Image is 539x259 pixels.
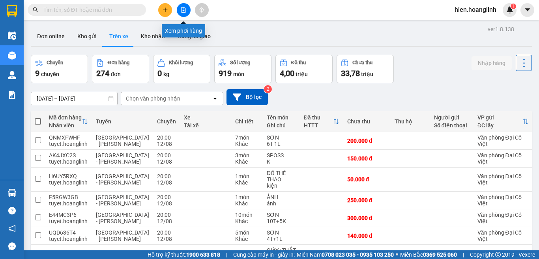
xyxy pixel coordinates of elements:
[347,233,387,239] div: 140.000 đ
[347,215,387,221] div: 300.000 đ
[158,3,172,17] button: plus
[297,250,394,259] span: Miền Nam
[395,118,426,125] div: Thu hộ
[267,212,296,218] div: SƠN
[524,6,531,13] span: caret-down
[163,7,168,13] span: plus
[477,134,529,147] div: Văn phòng Đại Cồ Việt
[96,134,149,147] span: [GEOGRAPHIC_DATA] - [PERSON_NAME]
[280,69,294,78] span: 4,00
[41,71,59,77] span: chuyến
[434,114,470,121] div: Người gửi
[267,114,296,121] div: Tên món
[477,194,529,207] div: Văn phòng Đại Cồ Việt
[212,95,218,102] svg: open
[43,6,137,14] input: Tìm tên, số ĐT hoặc mã đơn
[31,92,117,105] input: Select a date range.
[477,229,529,242] div: Văn phòng Đại Cồ Việt
[361,71,373,77] span: triệu
[49,200,88,207] div: tuyet.hoanglinh
[264,85,272,93] sup: 2
[341,69,360,78] span: 33,78
[347,197,387,203] div: 250.000 đ
[177,3,191,17] button: file-add
[49,122,82,129] div: Nhân viên
[49,158,88,165] div: tuyet.hoanglinh
[230,60,250,65] div: Số lượng
[157,229,176,236] div: 20:00
[235,212,259,218] div: 10 món
[111,71,121,77] span: đơn
[235,173,259,179] div: 1 món
[235,218,259,224] div: Khác
[49,250,88,257] div: UXPMKXAP
[49,152,88,158] div: AK4JXC2S
[512,4,515,9] span: 1
[96,229,149,242] span: [GEOGRAPHIC_DATA] - [PERSON_NAME]
[235,229,259,236] div: 5 món
[49,179,88,186] div: tuyet.hoanglinh
[347,138,387,144] div: 200.000 đ
[49,218,88,224] div: tuyet.hoanglinh
[103,27,135,46] button: Trên xe
[184,114,227,121] div: Xe
[463,250,464,259] span: |
[157,200,176,207] div: 12/08
[8,242,16,250] span: message
[267,122,296,129] div: Ghi chú
[267,236,296,242] div: 4T+1L
[33,7,38,13] span: search
[8,207,16,214] span: question-circle
[226,250,227,259] span: |
[511,4,516,9] sup: 1
[473,111,533,132] th: Toggle SortBy
[96,118,149,125] div: Tuyến
[49,134,88,141] div: QNMXFWHF
[267,200,296,207] div: ảnh
[96,194,149,207] span: [GEOGRAPHIC_DATA] - [PERSON_NAME]
[267,229,296,236] div: SƠN
[8,225,16,232] span: notification
[163,71,169,77] span: kg
[296,71,308,77] span: triệu
[226,89,268,105] button: Bộ lọc
[186,252,220,258] strong: 1900 633 818
[520,3,534,17] button: caret-down
[347,155,387,162] div: 150.000 đ
[267,134,296,141] div: SƠN
[126,95,180,102] div: Chọn văn phòng nhận
[235,236,259,242] div: Khác
[423,252,457,258] strong: 0369 525 060
[49,236,88,242] div: tuyet.hoanglinh
[477,114,522,121] div: VP gửi
[108,60,129,65] div: Đơn hàng
[235,200,259,207] div: Khác
[219,69,232,78] span: 919
[214,55,271,83] button: Số lượng919món
[235,134,259,141] div: 7 món
[304,122,333,129] div: HTTT
[267,194,296,200] div: ẢNH
[47,60,63,65] div: Chuyến
[157,194,176,200] div: 20:00
[169,60,193,65] div: Khối lượng
[157,236,176,242] div: 12/08
[157,179,176,186] div: 12/08
[495,252,501,257] span: copyright
[347,118,387,125] div: Chưa thu
[195,3,209,17] button: aim
[267,152,296,158] div: SPOSS
[8,51,16,60] img: warehouse-icon
[157,152,176,158] div: 20:00
[275,55,333,83] button: Đã thu4,00 triệu
[8,91,16,99] img: solution-icon
[304,114,333,121] div: Đã thu
[291,60,306,65] div: Đã thu
[322,252,394,258] strong: 0708 023 035 - 0935 103 250
[96,212,149,224] span: [GEOGRAPHIC_DATA] - [PERSON_NAME]
[235,141,259,147] div: Khác
[300,111,343,132] th: Toggle SortBy
[96,173,149,186] span: [GEOGRAPHIC_DATA] - [PERSON_NAME]
[181,7,186,13] span: file-add
[157,141,176,147] div: 12/08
